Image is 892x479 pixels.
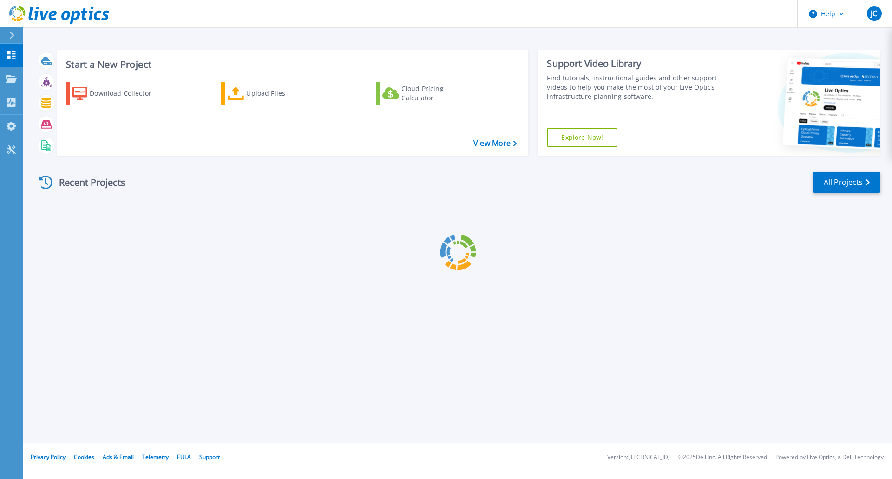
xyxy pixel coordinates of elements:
a: Cloud Pricing Calculator [376,82,479,105]
a: Cookies [74,453,94,461]
a: Explore Now! [547,128,617,147]
a: Ads & Email [103,453,134,461]
div: Support Video Library [547,58,721,70]
span: JC [871,10,877,17]
div: Find tutorials, instructional guides and other support videos to help you make the most of your L... [547,73,721,101]
a: All Projects [813,172,880,193]
div: Download Collector [90,84,164,103]
li: © 2025 Dell Inc. All Rights Reserved [678,454,767,460]
a: View More [473,139,517,148]
div: Cloud Pricing Calculator [401,84,476,103]
h3: Start a New Project [66,59,517,70]
div: Upload Files [246,84,321,103]
li: Version: [TECHNICAL_ID] [607,454,670,460]
a: Upload Files [221,82,325,105]
a: Privacy Policy [31,453,66,461]
a: Telemetry [142,453,169,461]
div: Recent Projects [36,171,138,194]
a: EULA [177,453,191,461]
li: Powered by Live Optics, a Dell Technology [775,454,884,460]
a: Download Collector [66,82,170,105]
a: Support [199,453,220,461]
